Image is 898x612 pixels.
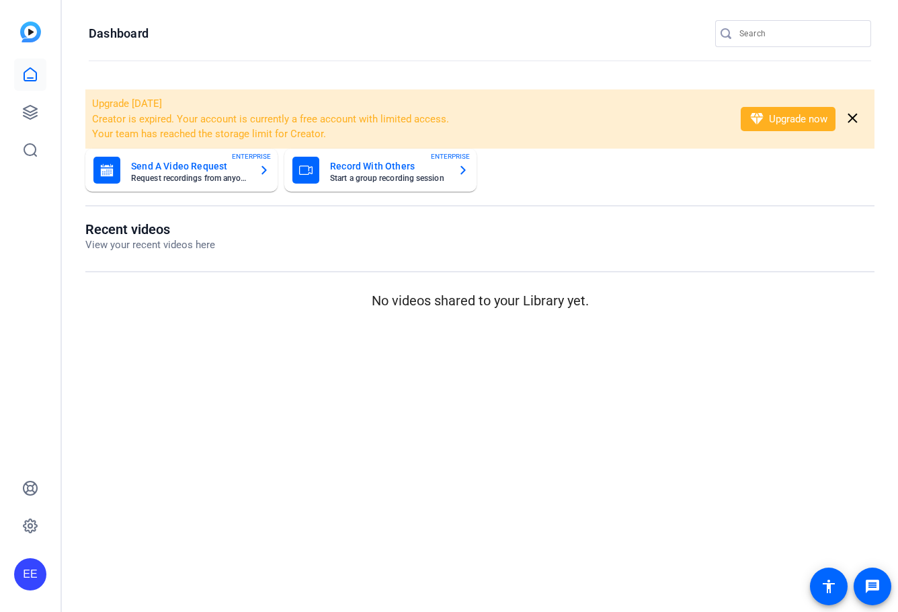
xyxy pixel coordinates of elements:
[864,578,881,595] mat-icon: message
[20,22,41,42] img: blue-gradient.svg
[284,149,477,192] button: Record With OthersStart a group recording sessionENTERPRISE
[232,151,271,161] span: ENTERPRISE
[739,26,860,42] input: Search
[85,149,278,192] button: Send A Video RequestRequest recordings from anyone, anywhereENTERPRISE
[131,158,248,174] mat-card-title: Send A Video Request
[92,112,723,127] li: Creator is expired. Your account is currently a free account with limited access.
[92,98,162,110] span: Upgrade [DATE]
[431,151,470,161] span: ENTERPRISE
[821,578,837,595] mat-icon: accessibility
[92,126,723,142] li: Your team has reached the storage limit for Creator.
[85,291,874,311] p: No videos shared to your Library yet.
[844,110,861,127] mat-icon: close
[749,111,765,127] mat-icon: diamond
[85,221,215,237] h1: Recent videos
[330,158,447,174] mat-card-title: Record With Others
[14,558,46,590] div: EE
[89,26,149,42] h1: Dashboard
[85,237,215,253] p: View your recent videos here
[741,107,835,131] button: Upgrade now
[131,174,248,182] mat-card-subtitle: Request recordings from anyone, anywhere
[330,174,447,182] mat-card-subtitle: Start a group recording session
